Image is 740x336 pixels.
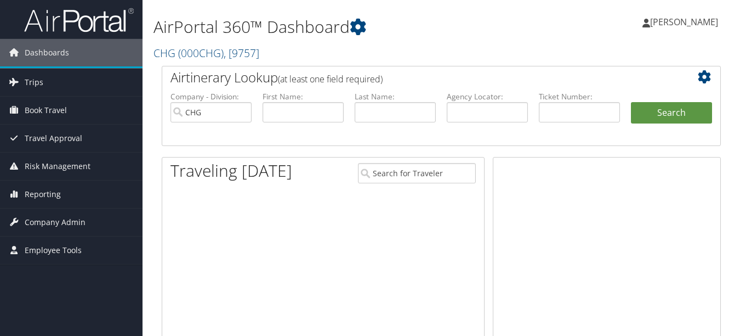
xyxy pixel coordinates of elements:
span: Dashboards [25,39,69,66]
span: Book Travel [25,97,67,124]
label: Agency Locator: [447,91,528,102]
h2: Airtinerary Lookup [170,68,665,87]
span: ( 000CHG ) [178,46,224,60]
span: Employee Tools [25,237,82,264]
h1: AirPortal 360™ Dashboard [153,15,537,38]
button: Search [631,102,712,124]
label: Last Name: [355,91,436,102]
span: (at least one field required) [278,73,383,85]
label: Ticket Number: [539,91,620,102]
a: [PERSON_NAME] [642,5,729,38]
span: Reporting [25,181,61,208]
label: First Name: [263,91,344,102]
span: Company Admin [25,209,86,236]
span: Travel Approval [25,125,82,152]
span: Risk Management [25,153,90,180]
span: Trips [25,69,43,96]
img: airportal-logo.png [24,7,134,33]
span: , [ 9757 ] [224,46,259,60]
label: Company - Division: [170,91,252,102]
a: CHG [153,46,259,60]
input: Search for Traveler [358,163,475,183]
h1: Traveling [DATE] [170,159,292,182]
span: [PERSON_NAME] [650,16,718,28]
